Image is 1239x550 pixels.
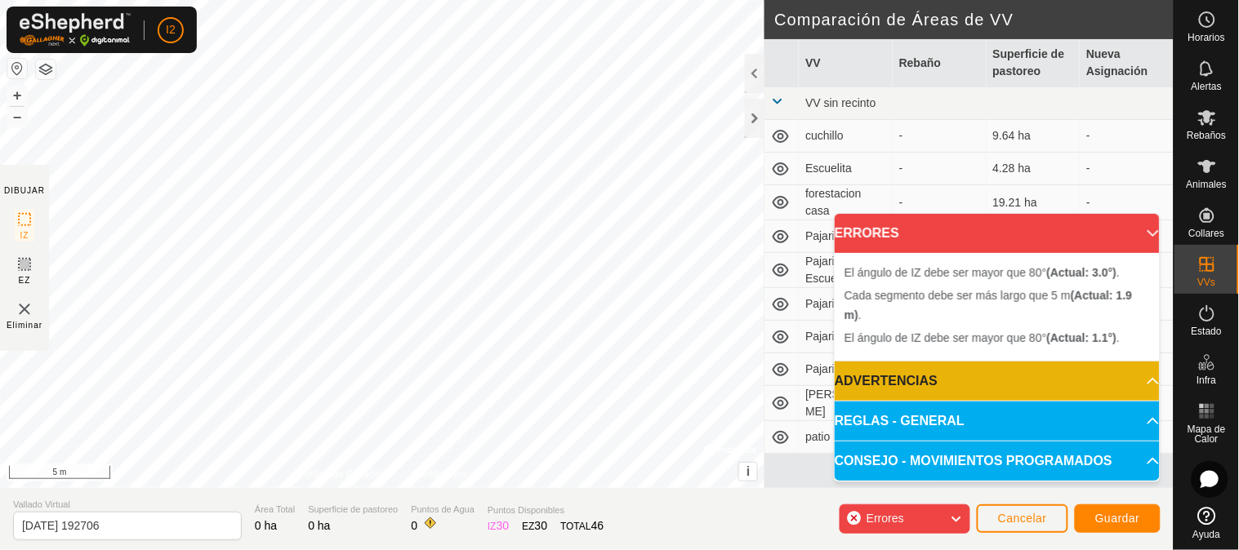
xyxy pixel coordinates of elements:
[308,503,398,517] span: Superficie de pastoreo
[1187,180,1227,189] span: Animales
[739,463,757,481] button: i
[19,274,31,286] span: EZ
[835,371,938,391] span: ADVERTENCIAS
[799,253,893,288] td: Pajarito 3 A Escuelita
[497,519,510,532] span: 30
[799,421,893,454] td: patio
[166,21,176,38] span: I2
[1188,33,1225,42] span: Horarios
[488,503,604,517] span: Puntos Disponibles
[1187,131,1226,140] span: Rebaños
[1080,185,1174,220] td: -
[799,120,893,153] td: cuchillo
[845,289,1133,322] span: Cada segmento debe ser más largo que 5 m .
[1080,153,1174,185] td: -
[987,153,1081,185] td: 4.28 ha
[15,299,34,319] img: VV
[488,517,509,534] div: IZ
[899,127,980,144] div: -
[799,220,893,253] td: Pajarito 3 A
[1197,375,1216,385] span: Infra
[522,517,547,534] div: EZ
[799,386,893,421] td: [PERSON_NAME]
[987,39,1081,87] th: Superficie de pastoreo
[7,107,27,126] button: –
[899,194,980,211] div: -
[835,401,1160,441] p-accordion-header: REGLAS - GENERAL
[799,321,893,353] td: Pajarito 4 B
[799,288,893,321] td: Pajarito 3 B
[255,503,295,517] span: Área Total
[1047,266,1117,279] b: (Actual: 3.0°)
[1179,424,1235,444] span: Mapa de Calor
[560,517,604,534] div: TOTAL
[899,160,980,177] div: -
[799,39,893,87] th: VV
[1095,512,1140,525] span: Guardar
[20,13,131,47] img: Logo Gallagher
[1080,120,1174,153] td: -
[20,229,29,242] span: IZ
[987,120,1081,153] td: 9.64 ha
[412,467,466,481] a: Contáctenos
[845,331,1120,344] span: El ángulo de IZ debe ser mayor que 80° .
[7,319,42,331] span: Eliminar
[835,441,1160,481] p-accordion-header: CONSEJO - MOVIMIENTOS PROGRAMADOS
[13,498,242,512] span: Vallado Virtual
[4,184,45,197] div: DIBUJAR
[411,519,417,532] span: 0
[591,519,604,532] span: 46
[998,512,1047,525] span: Cancelar
[411,503,475,517] span: Puntos de Agua
[799,185,893,220] td: forestacion casa
[1080,39,1174,87] th: Nueva Asignación
[987,185,1081,220] td: 19.21 ha
[1047,331,1117,344] b: (Actual: 1.1°)
[7,59,27,78] button: Restablecer Mapa
[835,214,1160,253] p-accordion-header: ERRORES
[977,504,1068,533] button: Cancelar
[1197,277,1215,287] span: VVs
[1192,326,1222,336] span: Estado
[799,353,893,386] td: Pajarito 5 B
[298,467,392,481] a: Política de Privacidad
[835,253,1160,361] p-accordion-content: ERRORES
[1174,500,1239,546] a: Ayuda
[308,519,330,532] span: 0 ha
[835,411,965,431] span: REGLAS - GENERAL
[799,153,893,185] td: Escuelita
[845,266,1120,279] span: El ángulo de IZ debe ser mayor que 80° .
[1188,228,1224,238] span: Collares
[1075,504,1161,533] button: Guardar
[1193,530,1221,539] span: Ayuda
[867,512,904,525] span: Errores
[805,96,876,109] span: VV sin recinto
[7,86,27,105] button: +
[36,60,56,79] button: Capas del Mapa
[535,519,548,532] span: 30
[255,519,277,532] span: 0 ha
[845,289,1133,322] b: (Actual: 1.9 m)
[835,361,1160,401] p-accordion-header: ADVERTENCIAS
[774,10,1174,29] h2: Comparación de Áreas de VV
[1192,82,1222,91] span: Alertas
[835,451,1112,471] span: CONSEJO - MOVIMIENTOS PROGRAMADOS
[835,224,899,243] span: ERRORES
[893,39,987,87] th: Rebaño
[747,464,750,478] span: i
